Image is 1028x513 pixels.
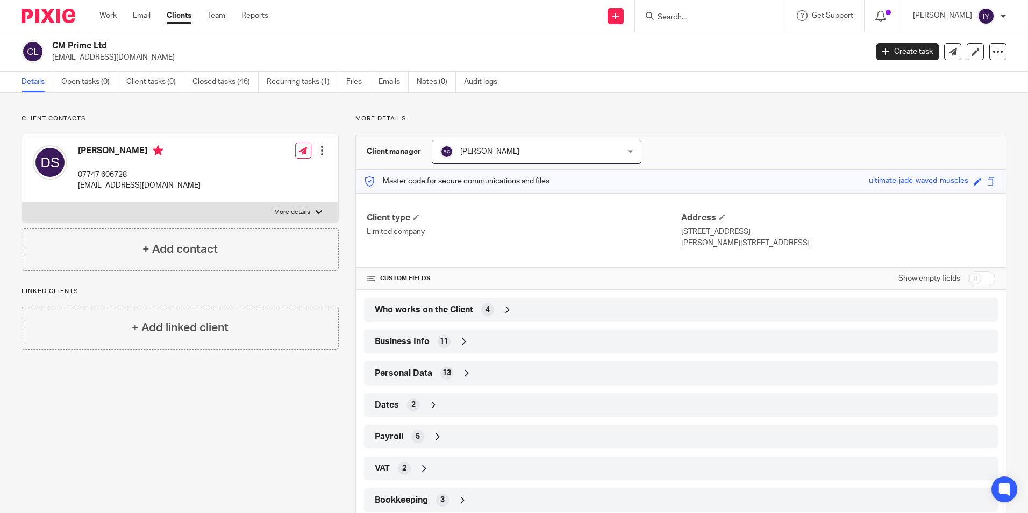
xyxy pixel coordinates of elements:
h4: Client type [367,212,681,224]
span: Who works on the Client [375,304,473,316]
h3: Client manager [367,146,421,157]
h4: + Add contact [142,241,218,258]
a: Audit logs [464,72,505,92]
a: Closed tasks (46) [192,72,259,92]
p: Client contacts [22,115,339,123]
a: Create task [876,43,939,60]
a: Recurring tasks (1) [267,72,338,92]
a: Files [346,72,370,92]
span: VAT [375,463,390,474]
img: svg%3E [22,40,44,63]
h4: CUSTOM FIELDS [367,274,681,283]
a: Details [22,72,53,92]
span: Bookkeeping [375,495,428,506]
p: 07747 606728 [78,169,201,180]
p: [PERSON_NAME] [913,10,972,21]
span: 11 [440,336,448,347]
span: Get Support [812,12,853,19]
h4: + Add linked client [132,319,229,336]
span: Payroll [375,431,403,443]
p: Limited company [367,226,681,237]
span: 5 [416,431,420,442]
a: Notes (0) [417,72,456,92]
span: 2 [411,400,416,410]
p: Linked clients [22,287,339,296]
p: [STREET_ADDRESS] [681,226,995,237]
p: [PERSON_NAME][STREET_ADDRESS] [681,238,995,248]
span: 2 [402,463,406,474]
span: Business Info [375,336,430,347]
span: Dates [375,400,399,411]
a: Email [133,10,151,21]
span: Personal Data [375,368,432,379]
a: Clients [167,10,191,21]
p: More details [274,208,310,217]
i: Primary [153,145,163,156]
h4: Address [681,212,995,224]
span: [PERSON_NAME] [460,148,519,155]
img: svg%3E [33,145,67,180]
span: 3 [440,495,445,505]
div: ultimate-jade-waved-muscles [869,175,968,188]
h4: [PERSON_NAME] [78,145,201,159]
a: Client tasks (0) [126,72,184,92]
p: [EMAIL_ADDRESS][DOMAIN_NAME] [78,180,201,191]
img: Pixie [22,9,75,23]
label: Show empty fields [898,273,960,284]
a: Open tasks (0) [61,72,118,92]
a: Emails [379,72,409,92]
img: svg%3E [440,145,453,158]
img: svg%3E [977,8,995,25]
p: [EMAIL_ADDRESS][DOMAIN_NAME] [52,52,860,63]
p: More details [355,115,1006,123]
input: Search [656,13,753,23]
span: 4 [486,304,490,315]
h2: CM Prime Ltd [52,40,698,52]
p: Master code for secure communications and files [364,176,549,187]
a: Team [208,10,225,21]
a: Reports [241,10,268,21]
span: 13 [442,368,451,379]
a: Work [99,10,117,21]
